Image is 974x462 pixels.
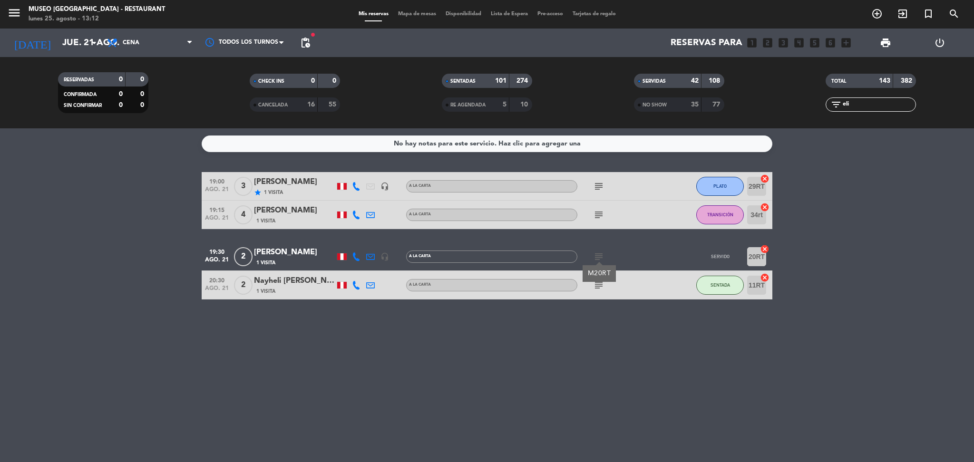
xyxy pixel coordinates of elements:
[486,11,533,17] span: Lista de Espera
[119,91,123,97] strong: 0
[29,5,165,14] div: Museo [GEOGRAPHIC_DATA] - Restaurant
[760,202,769,212] i: cancel
[760,244,769,254] i: cancel
[329,101,338,108] strong: 55
[394,138,581,149] div: No hay notas para este servicio. Haz clic para agregar una
[354,11,393,17] span: Mis reservas
[29,14,165,24] div: lunes 25. agosto - 13:12
[696,276,744,295] button: SENTADA
[533,11,568,17] span: Pre-acceso
[713,183,727,189] span: PLATO
[205,274,229,285] span: 20:30
[254,204,335,217] div: [PERSON_NAME]
[880,37,891,48] span: print
[711,254,730,259] span: SERVIDO
[712,101,722,108] strong: 77
[901,77,914,84] strong: 382
[234,276,253,295] span: 2
[119,76,123,83] strong: 0
[588,269,611,279] div: M20RT
[254,275,335,287] div: Nayheli [PERSON_NAME]
[300,37,311,48] span: pending_actions
[140,76,146,83] strong: 0
[380,252,389,261] i: headset_mic
[409,283,431,287] span: A la carta
[671,38,742,48] span: Reservas para
[64,92,97,97] span: CONFIRMADA
[696,247,744,266] button: SERVIDO
[205,215,229,226] span: ago. 21
[7,6,21,20] i: menu
[409,184,431,188] span: A la carta
[709,77,722,84] strong: 108
[879,77,890,84] strong: 143
[593,209,604,221] i: subject
[205,204,229,215] span: 19:15
[311,77,315,84] strong: 0
[140,91,146,97] strong: 0
[830,99,842,110] i: filter_list
[205,186,229,197] span: ago. 21
[393,11,441,17] span: Mapa de mesas
[746,37,758,49] i: looks_one
[871,8,883,19] i: add_circle_outline
[307,101,315,108] strong: 16
[808,37,821,49] i: looks_5
[256,288,275,295] span: 1 Visita
[913,29,967,57] div: LOG OUT
[696,177,744,196] button: PLATO
[234,247,253,266] span: 2
[824,37,837,49] i: looks_6
[711,282,730,288] span: SENTADA
[441,11,486,17] span: Disponibilidad
[691,101,699,108] strong: 35
[450,79,476,84] span: SENTADAS
[643,79,666,84] span: SERVIDAS
[495,77,506,84] strong: 101
[450,103,486,107] span: RE AGENDADA
[310,32,316,38] span: fiber_manual_record
[948,8,960,19] i: search
[254,246,335,259] div: [PERSON_NAME]
[256,217,275,225] span: 1 Visita
[258,79,284,84] span: CHECK INS
[831,79,846,84] span: TOTAL
[264,189,283,196] span: 1 Visita
[593,279,604,291] i: subject
[520,101,530,108] strong: 10
[205,175,229,186] span: 19:00
[409,212,431,216] span: A la carta
[254,176,335,188] div: [PERSON_NAME]
[234,177,253,196] span: 3
[256,259,275,267] span: 1 Visita
[205,285,229,296] span: ago. 21
[593,181,604,192] i: subject
[409,254,431,258] span: A la carta
[761,37,774,49] i: looks_two
[842,99,916,110] input: Filtrar por nombre...
[380,182,389,191] i: headset_mic
[234,205,253,224] span: 4
[516,77,530,84] strong: 274
[258,103,288,107] span: CANCELADA
[332,77,338,84] strong: 0
[777,37,789,49] i: looks_3
[123,39,139,46] span: Cena
[205,257,229,268] span: ago. 21
[568,11,621,17] span: Tarjetas de regalo
[707,212,733,217] span: TRANSICIÓN
[793,37,805,49] i: looks_4
[934,37,945,48] i: power_settings_new
[64,77,94,82] span: RESERVADAS
[140,102,146,108] strong: 0
[923,8,934,19] i: turned_in_not
[691,77,699,84] strong: 42
[503,101,506,108] strong: 5
[593,251,604,262] i: subject
[7,6,21,23] button: menu
[897,8,908,19] i: exit_to_app
[7,32,58,53] i: [DATE]
[119,102,123,108] strong: 0
[760,174,769,183] i: cancel
[760,273,769,282] i: cancel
